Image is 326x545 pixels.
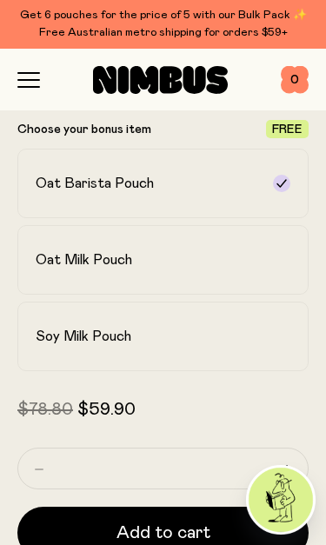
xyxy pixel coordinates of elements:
h2: Soy Milk Pouch [36,328,131,345]
h2: Oat Milk Pouch [36,251,132,269]
img: agent [249,468,313,532]
span: $78.80 [17,401,73,418]
button: 0 [281,66,309,94]
h2: Oat Barista Pouch [36,175,154,192]
span: Free [272,123,303,136]
span: Add to cart [116,521,210,545]
span: $59.90 [77,401,136,418]
div: Get 6 pouches for the price of 5 with our Bulk Pack ✨ Free Australian metro shipping for orders $59+ [17,7,309,42]
p: Choose your bonus item [17,123,151,136]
